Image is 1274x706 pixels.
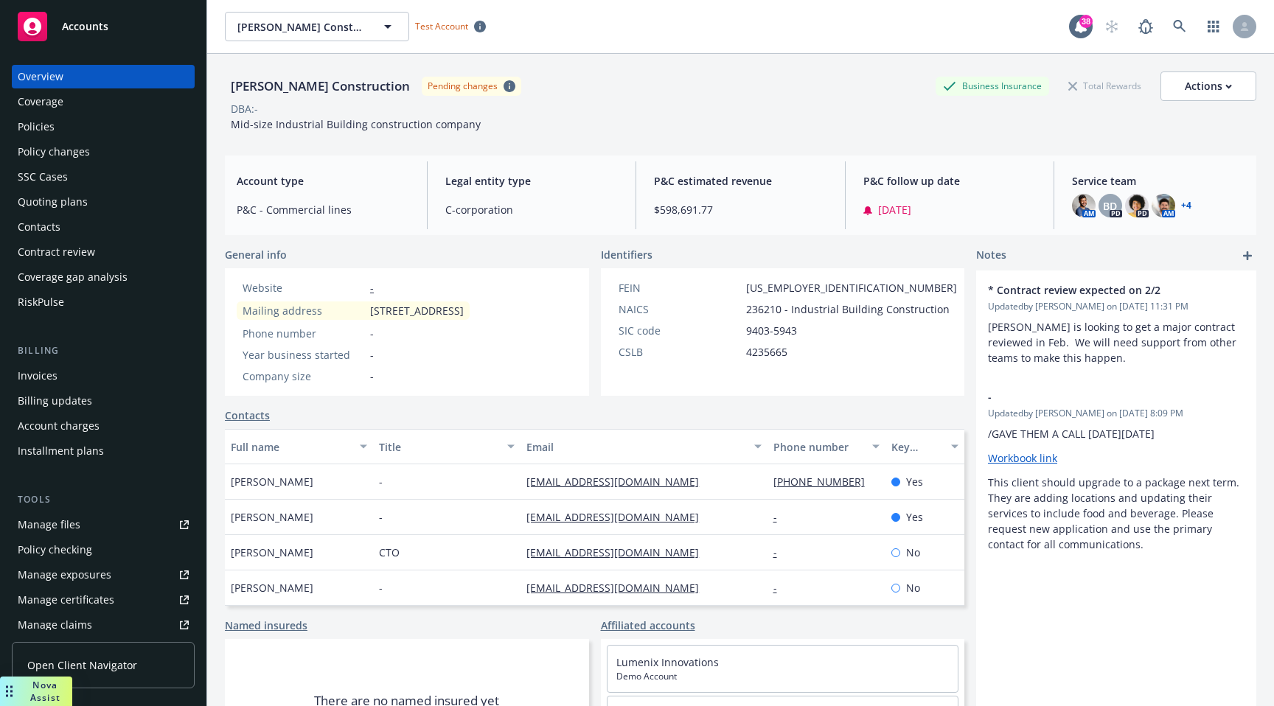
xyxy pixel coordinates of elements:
[12,364,195,388] a: Invoices
[976,377,1256,564] div: -Updatedby [PERSON_NAME] on [DATE] 8:09 PM/GAVE THEM A CALL [DATE][DATE]Workbook linkThis client ...
[379,580,383,595] span: -
[619,344,740,360] div: CSLB
[1061,77,1149,95] div: Total Rewards
[12,165,195,189] a: SSC Cases
[12,290,195,314] a: RiskPulse
[18,290,64,314] div: RiskPulse
[243,280,364,296] div: Website
[18,613,92,637] div: Manage claims
[225,429,373,464] button: Full name
[746,280,957,296] span: [US_EMPLOYER_IDENTIFICATION_NUMBER]
[409,18,492,34] span: Test Account
[616,670,950,683] span: Demo Account
[526,545,711,559] a: [EMAIL_ADDRESS][DOMAIN_NAME]
[1103,198,1117,214] span: BD
[445,173,618,189] span: Legal entity type
[379,439,499,455] div: Title
[231,509,313,525] span: [PERSON_NAME]
[1125,194,1149,217] img: photo
[12,240,195,264] a: Contract review
[878,202,911,217] span: [DATE]
[988,426,1245,441] p: /GAVE THEM A CALL [DATE][DATE]
[526,475,711,489] a: [EMAIL_ADDRESS][DOMAIN_NAME]
[243,303,364,318] div: Mailing address
[1239,247,1256,265] a: add
[12,563,195,587] a: Manage exposures
[601,618,695,633] a: Affiliated accounts
[906,509,923,525] span: Yes
[654,173,826,189] span: P&C estimated revenue
[225,408,270,423] a: Contacts
[237,202,409,217] span: P&C - Commercial lines
[619,323,740,338] div: SIC code
[18,588,114,612] div: Manage certificates
[12,439,195,463] a: Installment plans
[379,509,383,525] span: -
[654,202,826,217] span: $598,691.77
[746,323,797,338] span: 9403-5943
[526,439,745,455] div: Email
[767,429,885,464] button: Phone number
[422,77,521,95] span: Pending changes
[12,538,195,562] a: Policy checking
[1185,72,1232,100] div: Actions
[370,368,374,384] span: -
[18,215,60,239] div: Contacts
[1072,173,1245,189] span: Service team
[746,301,950,317] span: 236210 - Industrial Building Construction
[12,414,195,438] a: Account charges
[445,202,618,217] span: C-corporation
[12,190,195,214] a: Quoting plans
[616,655,719,669] a: Lumenix Innovations
[370,303,464,318] span: [STREET_ADDRESS]
[225,618,307,633] a: Named insureds
[12,215,195,239] a: Contacts
[526,581,711,595] a: [EMAIL_ADDRESS][DOMAIN_NAME]
[976,270,1256,377] div: * Contract review expected on 2/2Updatedby [PERSON_NAME] on [DATE] 11:31 PM[PERSON_NAME] is looki...
[12,65,195,88] a: Overview
[231,439,351,455] div: Full name
[12,492,195,507] div: Tools
[18,115,55,139] div: Policies
[773,545,789,559] a: -
[18,364,58,388] div: Invoices
[601,247,652,262] span: Identifiers
[237,173,409,189] span: Account type
[976,247,1006,265] span: Notes
[225,247,287,262] span: General info
[18,140,90,164] div: Policy changes
[27,657,137,673] span: Open Client Navigator
[18,439,104,463] div: Installment plans
[370,347,374,363] span: -
[773,475,877,489] a: [PHONE_NUMBER]
[1199,12,1228,41] a: Switch app
[1165,12,1194,41] a: Search
[18,513,80,537] div: Manage files
[18,65,63,88] div: Overview
[1097,12,1127,41] a: Start snowing
[225,12,409,41] button: [PERSON_NAME] Construction
[379,545,400,560] span: CTO
[863,173,1036,189] span: P&C follow up date
[1181,201,1191,210] a: +4
[773,510,789,524] a: -
[370,326,374,341] span: -
[906,545,920,560] span: No
[243,347,364,363] div: Year business started
[62,21,108,32] span: Accounts
[1131,12,1160,41] a: Report a Bug
[936,77,1049,95] div: Business Insurance
[231,545,313,560] span: [PERSON_NAME]
[12,389,195,413] a: Billing updates
[18,190,88,214] div: Quoting plans
[988,389,1206,405] span: -
[12,115,195,139] a: Policies
[18,265,128,289] div: Coverage gap analysis
[988,475,1245,552] p: This client should upgrade to a package next term. They are adding locations and updating their s...
[12,140,195,164] a: Policy changes
[18,165,68,189] div: SSC Cases
[30,679,60,704] span: Nova Assist
[12,90,195,113] a: Coverage
[906,580,920,595] span: No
